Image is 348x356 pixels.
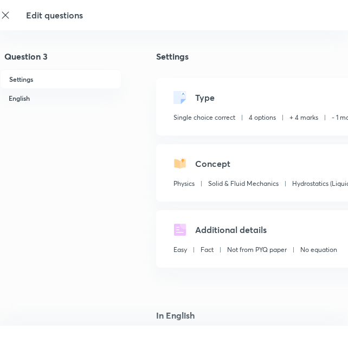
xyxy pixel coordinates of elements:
img: questionConcept.svg [173,157,186,170]
img: questionType.svg [173,91,186,104]
p: Physics [173,179,195,189]
p: Easy [173,245,187,255]
p: Single choice correct [173,113,235,122]
p: + 4 marks [289,113,318,122]
h5: Concept [195,157,230,170]
p: 4 options [249,113,276,122]
img: questionDetails.svg [173,223,186,236]
h5: Type [195,91,215,104]
span: Edit questions [26,9,83,21]
p: Solid & Fluid Mechanics [208,179,279,189]
p: Not from PYQ paper [227,245,287,255]
p: No equation [300,245,337,255]
p: Fact [201,245,214,255]
h5: Additional details [195,223,267,236]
